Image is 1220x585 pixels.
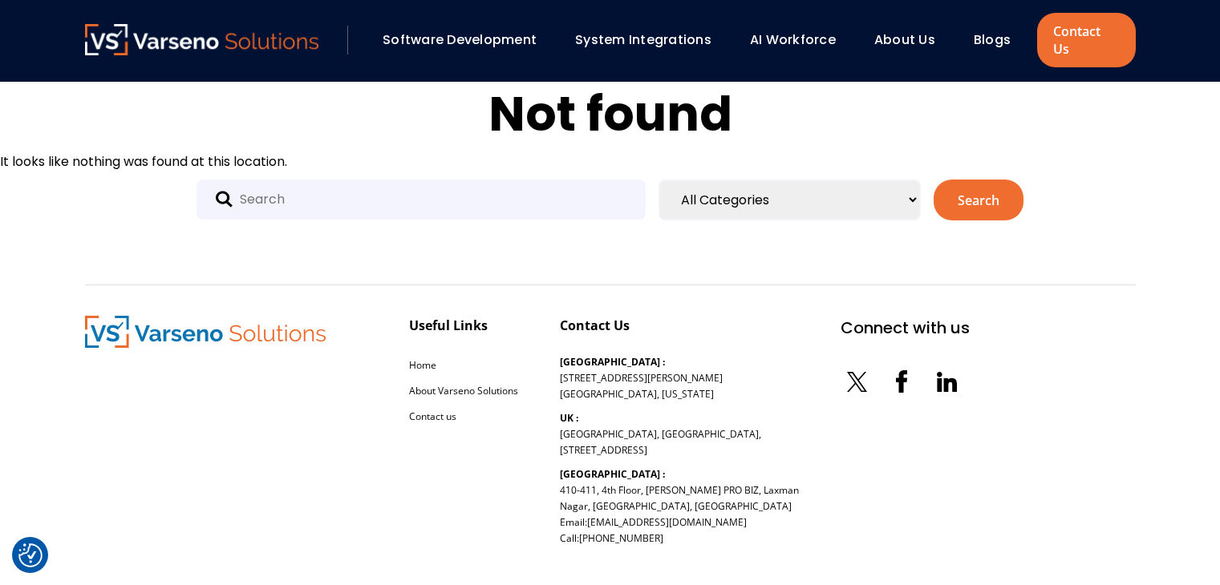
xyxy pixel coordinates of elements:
[841,316,970,340] div: Connect with us
[575,30,711,49] a: System Integrations
[85,316,326,348] img: Varseno Solutions – Product Engineering & IT Services
[560,410,761,458] p: [GEOGRAPHIC_DATA], [GEOGRAPHIC_DATA], [STREET_ADDRESS]
[560,355,665,369] b: [GEOGRAPHIC_DATA] :
[567,26,734,54] div: System Integrations
[18,543,43,567] button: Cookie Settings
[383,30,537,49] a: Software Development
[18,543,43,567] img: Revisit consent button
[966,26,1033,54] div: Blogs
[579,531,663,545] a: [PHONE_NUMBER]
[750,30,836,49] a: AI Workforce
[197,180,646,220] input: Search
[974,30,1011,49] a: Blogs
[742,26,858,54] div: AI Workforce
[409,358,436,372] a: Home
[874,30,935,49] a: About Us
[560,354,723,402] p: [STREET_ADDRESS][PERSON_NAME] [GEOGRAPHIC_DATA], [US_STATE]
[866,26,958,54] div: About Us
[934,180,1023,220] button: Search
[1037,13,1135,67] a: Contact Us
[560,467,665,481] b: [GEOGRAPHIC_DATA] :
[409,384,518,397] a: About Varseno Solutions
[85,24,319,56] a: Varseno Solutions – Product Engineering & IT Services
[560,316,630,335] div: Contact Us
[409,316,488,335] div: Useful Links
[409,409,456,423] a: Contact us
[560,466,799,547] p: 410-411, 4th Floor, [PERSON_NAME] PRO BIZ, Laxman Nagar, [GEOGRAPHIC_DATA], [GEOGRAPHIC_DATA] Ema...
[85,24,319,55] img: Varseno Solutions – Product Engineering & IT Services
[375,26,559,54] div: Software Development
[587,515,747,529] a: [EMAIL_ADDRESS][DOMAIN_NAME]
[560,411,578,425] b: UK :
